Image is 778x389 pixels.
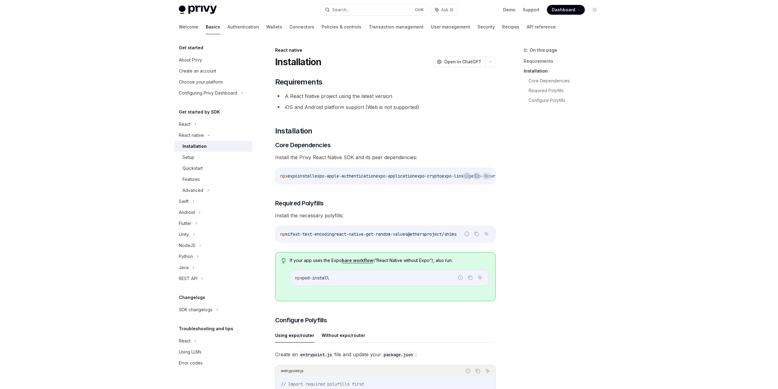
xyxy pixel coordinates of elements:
span: expo-linking [442,173,471,179]
span: Install the Privy React Native SDK and its peer dependencies: [275,153,496,162]
span: Installation [275,126,312,136]
div: SDK changelogs [179,306,212,313]
button: Search...CtrlK [321,4,428,15]
a: Dashboard [547,5,585,15]
span: fast-text-encoding [290,231,334,237]
span: Core Dependencies [275,141,331,149]
a: Using LLMs [174,346,252,357]
span: pod-install [302,275,329,281]
span: Requirements [275,77,323,87]
span: Required Polyfills [275,199,324,208]
div: React [179,121,190,128]
a: Authentication [227,20,259,34]
div: Flutter [179,220,191,227]
div: Python [179,253,193,260]
div: REST API [179,275,197,282]
h5: Get started by SDK [179,108,220,116]
div: React native [275,47,496,53]
span: npx [295,275,302,281]
span: react-native-get-random-values [334,231,407,237]
button: Report incorrect code [463,230,471,238]
button: Ask AI [431,4,458,15]
a: About Privy [174,54,252,65]
span: install [297,173,315,179]
div: Installation [183,143,207,150]
a: Demo [503,7,515,13]
h5: Troubleshooting and tips [179,325,233,332]
span: Install the necessary polyfills: [275,211,496,220]
div: About Privy [179,56,202,64]
a: Policies & controls [322,20,361,34]
a: Installation [524,66,604,76]
span: Create an file and update your : [275,350,496,359]
div: Features [183,176,200,183]
button: Ask AI [476,274,484,282]
a: bare workflow [342,258,373,263]
a: Wallets [266,20,282,34]
a: Required Polyfills [529,86,604,95]
a: Setup [174,152,252,163]
button: Copy the contents from the code block [466,274,474,282]
div: Using LLMs [179,348,201,356]
li: A React Native project using the latest version [275,92,496,100]
span: Configure Polyfills [275,316,327,324]
a: User management [431,20,470,34]
button: Copy the contents from the code block [473,172,481,180]
span: expo [288,173,297,179]
button: Copy the contents from the code block [474,367,482,375]
button: Open in ChatGPT [433,57,485,67]
svg: Tip [282,258,286,264]
h5: Get started [179,44,203,51]
button: Without expo/router [322,328,365,342]
button: Ask AI [482,230,490,238]
a: Welcome [179,20,198,34]
div: NodeJS [179,242,195,249]
a: Recipes [502,20,519,34]
code: package.json [381,351,415,358]
a: Choose your platform [174,77,252,88]
span: Dashboard [552,7,575,13]
span: i [288,231,290,237]
span: Ask AI [441,7,453,13]
span: Ctrl K [415,7,424,12]
code: entrypoint.js [298,351,334,358]
span: expo-apple-authentication [315,173,376,179]
div: React [179,337,190,345]
a: Transaction management [369,20,424,34]
a: Error codes [174,357,252,368]
a: Security [477,20,495,34]
button: Toggle dark mode [590,5,599,15]
span: // Import required polyfills first [281,381,364,387]
a: API reference [527,20,556,34]
span: expo-crypto [415,173,442,179]
span: @ethersproject/shims [407,231,456,237]
div: Quickstart [183,165,203,172]
div: Advanced [183,187,203,194]
span: Open in ChatGPT [444,59,481,65]
div: Android [179,209,195,216]
a: Installation [174,141,252,152]
div: entrypoint.js [281,367,304,375]
div: Search... [332,6,349,13]
button: Copy the contents from the code block [473,230,481,238]
div: Swift [179,198,189,205]
div: Unity [179,231,189,238]
span: npx [280,173,288,179]
div: Setup [183,154,194,161]
button: Using expo/router [275,328,314,342]
a: Quickstart [174,163,252,174]
div: Java [179,264,189,271]
a: Requirements [524,56,604,66]
a: Core Dependencies [529,76,604,86]
h1: Installation [275,56,322,67]
li: iOS and Android platform support (Web is not supported) [275,103,496,111]
button: Ask AI [482,172,490,180]
a: Configure Polyfills [529,95,604,105]
span: expo-application [376,173,415,179]
div: Choose your platform [179,78,223,86]
a: Create an account [174,65,252,77]
button: Report incorrect code [463,172,471,180]
div: React native [179,132,204,139]
a: Basics [206,20,220,34]
div: Error codes [179,359,203,367]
